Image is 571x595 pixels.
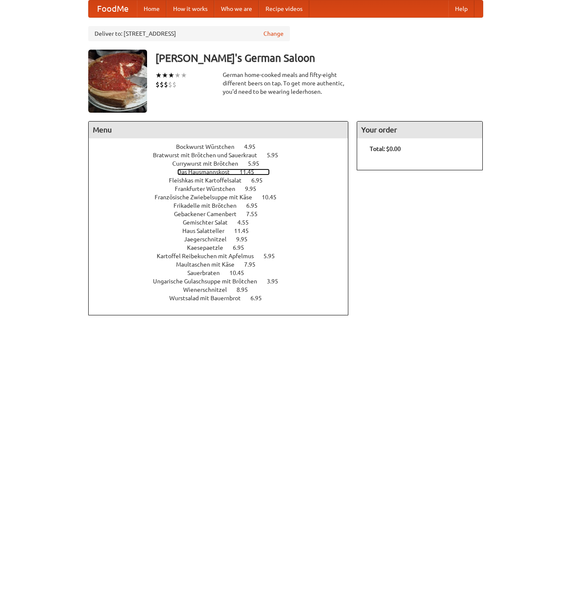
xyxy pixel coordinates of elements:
a: Ungarische Gulaschsuppe mit Brötchen 3.95 [153,278,294,285]
span: 5.95 [267,152,287,159]
h4: Your order [357,122,482,138]
a: Sauerbraten 10.45 [187,270,260,276]
a: Change [263,29,284,38]
b: Total: $0.00 [370,145,401,152]
img: angular.jpg [88,50,147,113]
a: Bockwurst Würstchen 4.95 [176,143,271,150]
span: 7.55 [246,211,266,217]
span: Jaegerschnitzel [184,236,235,243]
span: Das Hausmannskost [177,169,238,175]
span: Frikadelle mit Brötchen [174,202,245,209]
a: Maultaschen mit Käse 7.95 [176,261,271,268]
li: ★ [168,71,174,80]
span: Gebackener Camenbert [174,211,245,217]
span: 5.95 [248,160,268,167]
a: Jaegerschnitzel 9.95 [184,236,263,243]
span: 8.95 [237,286,256,293]
a: Kartoffel Reibekuchen mit Apfelmus 5.95 [157,253,290,259]
span: Bratwurst mit Brötchen und Sauerkraut [153,152,266,159]
li: ★ [181,71,187,80]
span: 4.55 [237,219,257,226]
a: Frikadelle mit Brötchen 6.95 [174,202,273,209]
span: 6.95 [251,177,271,184]
a: Französische Zwiebelsuppe mit Käse 10.45 [155,194,292,201]
li: $ [168,80,172,89]
li: ★ [155,71,162,80]
li: $ [155,80,160,89]
a: Wurstsalad mit Bauernbrot 6.95 [169,295,277,301]
li: ★ [162,71,168,80]
span: Currywurst mit Brötchen [172,160,247,167]
span: 9.95 [245,185,265,192]
a: Frankfurter Würstchen 9.95 [175,185,272,192]
span: Fleishkas mit Kartoffelsalat [169,177,250,184]
span: Gemischter Salat [183,219,236,226]
span: Bockwurst Würstchen [176,143,243,150]
span: Sauerbraten [187,270,228,276]
span: 4.95 [244,143,264,150]
span: 5.95 [263,253,283,259]
span: 11.45 [239,169,263,175]
span: 9.95 [236,236,256,243]
span: Frankfurter Würstchen [175,185,244,192]
span: 3.95 [267,278,287,285]
a: Currywurst mit Brötchen 5.95 [172,160,275,167]
span: 7.95 [244,261,264,268]
a: Gebackener Camenbert 7.55 [174,211,273,217]
a: Kaesepaetzle 6.95 [187,244,260,251]
a: How it works [166,0,214,17]
a: Gemischter Salat 4.55 [183,219,264,226]
span: 6.95 [246,202,266,209]
span: 6.95 [250,295,270,301]
span: Französische Zwiebelsuppe mit Käse [155,194,261,201]
a: Fleishkas mit Kartoffelsalat 6.95 [169,177,278,184]
span: Haus Salatteller [182,227,233,234]
a: Home [137,0,166,17]
span: 6.95 [233,244,253,251]
a: Wienerschnitzel 8.95 [183,286,263,293]
a: Help [448,0,474,17]
h3: [PERSON_NAME]'s German Saloon [155,50,483,66]
span: Maultaschen mit Käse [176,261,243,268]
a: Recipe videos [259,0,309,17]
span: Kaesepaetzle [187,244,232,251]
li: $ [164,80,168,89]
span: 10.45 [262,194,285,201]
span: Ungarische Gulaschsuppe mit Brötchen [153,278,266,285]
div: Deliver to: [STREET_ADDRESS] [88,26,290,41]
span: Kartoffel Reibekuchen mit Apfelmus [157,253,262,259]
li: $ [160,80,164,89]
div: German home-cooked meals and fifty-eight different beers on tap. To get more authentic, you'd nee... [223,71,349,96]
span: Wienerschnitzel [183,286,235,293]
h4: Menu [89,122,348,138]
a: Das Hausmannskost 11.45 [177,169,270,175]
li: ★ [174,71,181,80]
span: 10.45 [229,270,253,276]
a: Bratwurst mit Brötchen und Sauerkraut 5.95 [153,152,294,159]
a: FoodMe [89,0,137,17]
span: Wurstsalad mit Bauernbrot [169,295,249,301]
a: Who we are [214,0,259,17]
li: $ [172,80,176,89]
span: 11.45 [234,227,257,234]
a: Haus Salatteller 11.45 [182,227,264,234]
